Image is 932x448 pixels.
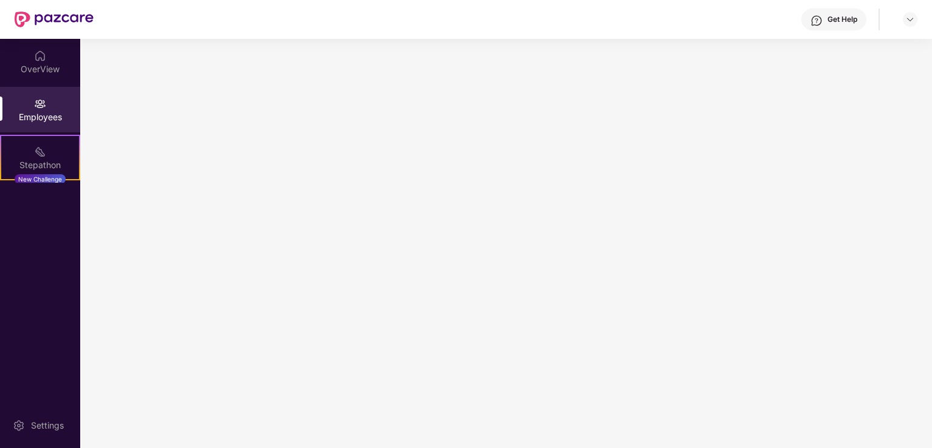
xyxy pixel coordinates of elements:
[34,146,46,158] img: svg+xml;base64,PHN2ZyB4bWxucz0iaHR0cDovL3d3dy53My5vcmcvMjAwMC9zdmciIHdpZHRoPSIyMSIgaGVpZ2h0PSIyMC...
[810,15,823,27] img: svg+xml;base64,PHN2ZyBpZD0iSGVscC0zMngzMiIgeG1sbnM9Imh0dHA6Ly93d3cudzMub3JnLzIwMDAvc3ZnIiB3aWR0aD...
[1,159,79,171] div: Stepathon
[15,174,66,184] div: New Challenge
[13,419,25,432] img: svg+xml;base64,PHN2ZyBpZD0iU2V0dGluZy0yMHgyMCIgeG1sbnM9Imh0dHA6Ly93d3cudzMub3JnLzIwMDAvc3ZnIiB3aW...
[15,12,94,27] img: New Pazcare Logo
[34,98,46,110] img: svg+xml;base64,PHN2ZyBpZD0iRW1wbG95ZWVzIiB4bWxucz0iaHR0cDovL3d3dy53My5vcmcvMjAwMC9zdmciIHdpZHRoPS...
[34,50,46,62] img: svg+xml;base64,PHN2ZyBpZD0iSG9tZSIgeG1sbnM9Imh0dHA6Ly93d3cudzMub3JnLzIwMDAvc3ZnIiB3aWR0aD0iMjAiIG...
[827,15,857,24] div: Get Help
[905,15,915,24] img: svg+xml;base64,PHN2ZyBpZD0iRHJvcGRvd24tMzJ4MzIiIHhtbG5zPSJodHRwOi8vd3d3LnczLm9yZy8yMDAwL3N2ZyIgd2...
[27,419,67,432] div: Settings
